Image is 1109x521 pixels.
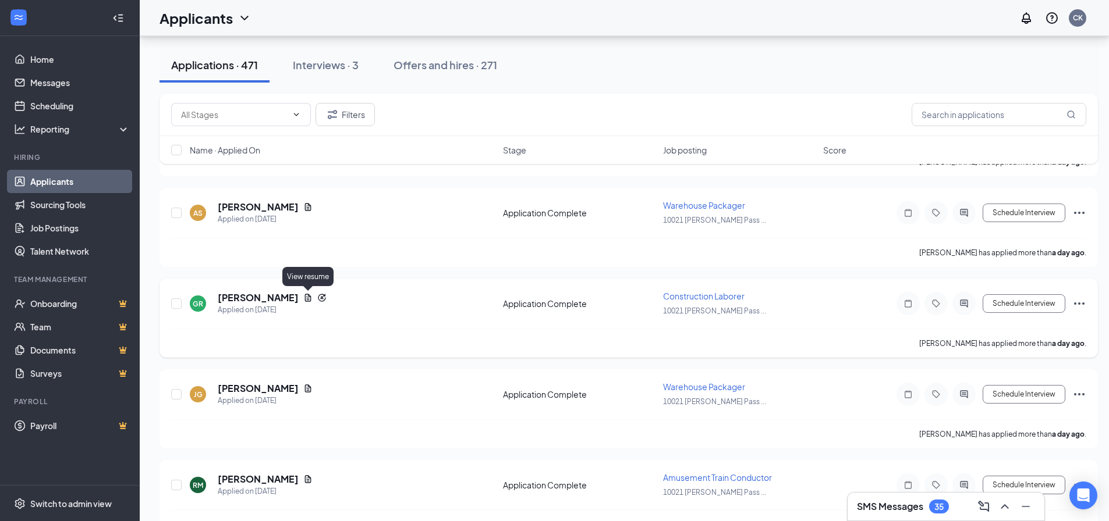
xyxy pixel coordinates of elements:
[171,58,258,72] div: Applications · 471
[957,480,971,490] svg: ActiveChat
[1073,13,1083,23] div: CK
[112,12,124,24] svg: Collapse
[218,213,313,225] div: Applied on [DATE]
[30,292,130,315] a: OnboardingCrown
[238,11,251,25] svg: ChevronDown
[316,103,375,126] button: Filter Filters
[303,474,313,484] svg: Document
[663,397,766,406] span: 10021 [PERSON_NAME] Pass ...
[30,123,130,135] div: Reporting
[1045,11,1059,25] svg: QuestionInfo
[503,388,656,400] div: Application Complete
[303,384,313,393] svg: Document
[14,123,26,135] svg: Analysis
[957,208,971,217] svg: ActiveChat
[30,240,130,263] a: Talent Network
[218,382,299,395] h5: [PERSON_NAME]
[983,294,1065,313] button: Schedule Interview
[503,144,526,156] span: Stage
[14,498,26,509] svg: Settings
[14,397,127,406] div: Payroll
[995,497,1014,516] button: ChevronUp
[503,479,656,491] div: Application Complete
[1072,297,1086,311] svg: Ellipses
[934,502,944,512] div: 35
[317,293,327,302] svg: Reapply
[663,216,766,224] span: 10021 [PERSON_NAME] Pass ...
[1069,481,1097,509] div: Open Intercom Messenger
[503,207,656,219] div: Application Complete
[14,274,127,284] div: Team Management
[857,500,923,513] h3: SMS Messages
[663,291,745,301] span: Construction Laborer
[663,200,745,210] span: Warehouse Packager
[1067,110,1076,119] svg: MagnifyingGlass
[919,338,1086,348] p: [PERSON_NAME] has applied more than .
[218,395,313,406] div: Applied on [DATE]
[1016,497,1035,516] button: Minimize
[303,293,313,302] svg: Document
[193,299,203,309] div: GR
[30,193,130,216] a: Sourcing Tools
[30,498,112,509] div: Switch to admin view
[1019,11,1033,25] svg: Notifications
[218,201,299,213] h5: [PERSON_NAME]
[30,216,130,240] a: Job Postings
[975,497,993,516] button: ComposeMessage
[901,390,915,399] svg: Note
[957,299,971,308] svg: ActiveChat
[303,202,313,212] svg: Document
[30,94,130,117] a: Scheduling
[30,338,130,362] a: DocumentsCrown
[919,248,1086,258] p: [PERSON_NAME] has applied more than .
[663,144,707,156] span: Job posting
[1052,248,1085,257] b: a day ago
[394,58,497,72] div: Offers and hires · 271
[218,291,299,304] h5: [PERSON_NAME]
[193,208,203,218] div: AS
[190,144,260,156] span: Name · Applied On
[1072,206,1086,220] svg: Ellipses
[1072,478,1086,492] svg: Ellipses
[1052,430,1085,438] b: a day ago
[977,499,991,513] svg: ComposeMessage
[929,480,943,490] svg: Tag
[218,486,313,497] div: Applied on [DATE]
[292,110,301,119] svg: ChevronDown
[181,108,287,121] input: All Stages
[929,299,943,308] svg: Tag
[30,48,130,71] a: Home
[983,204,1065,222] button: Schedule Interview
[663,306,766,315] span: 10021 [PERSON_NAME] Pass ...
[1052,339,1085,348] b: a day ago
[30,71,130,94] a: Messages
[194,390,203,399] div: JG
[30,362,130,385] a: SurveysCrown
[325,108,339,122] svg: Filter
[663,381,745,392] span: Warehouse Packager
[1019,499,1033,513] svg: Minimize
[503,298,656,309] div: Application Complete
[30,414,130,437] a: PayrollCrown
[14,152,127,162] div: Hiring
[663,472,772,483] span: Amusement Train Conductor
[1072,387,1086,401] svg: Ellipses
[663,488,766,497] span: 10021 [PERSON_NAME] Pass ...
[30,315,130,338] a: TeamCrown
[919,429,1086,439] p: [PERSON_NAME] has applied more than .
[983,385,1065,404] button: Schedule Interview
[218,304,327,316] div: Applied on [DATE]
[912,103,1086,126] input: Search in applications
[901,480,915,490] svg: Note
[901,208,915,217] svg: Note
[929,390,943,399] svg: Tag
[13,12,24,23] svg: WorkstreamLogo
[293,58,359,72] div: Interviews · 3
[160,8,233,28] h1: Applicants
[957,390,971,399] svg: ActiveChat
[30,170,130,193] a: Applicants
[823,144,846,156] span: Score
[193,480,203,490] div: RM
[218,473,299,486] h5: [PERSON_NAME]
[901,299,915,308] svg: Note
